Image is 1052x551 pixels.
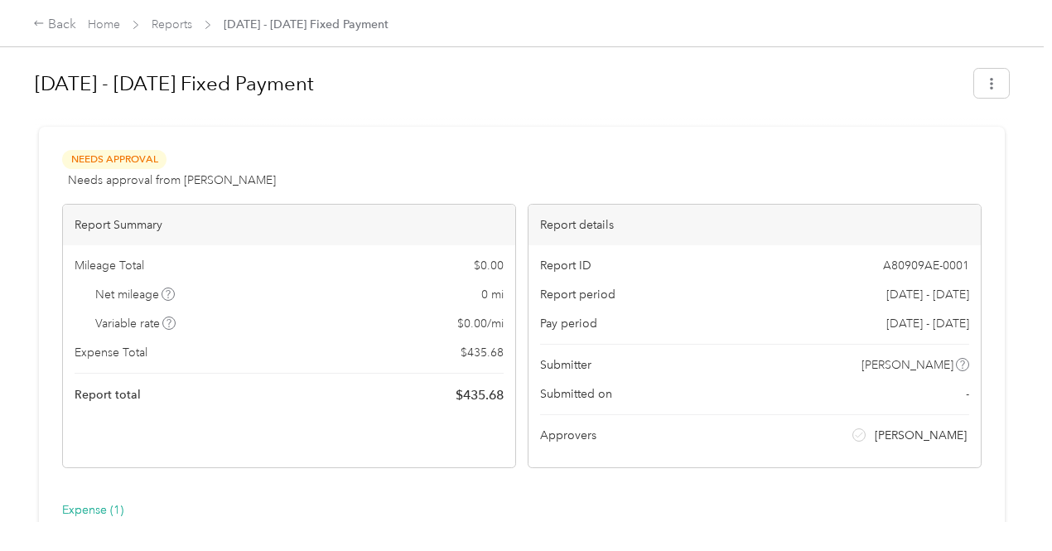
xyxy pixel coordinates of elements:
span: $ 0.00 / mi [457,315,504,332]
span: [DATE] - [DATE] Fixed Payment [224,16,388,33]
a: Reports [152,17,192,31]
span: Net mileage [95,286,176,303]
span: [DATE] - [DATE] [886,315,969,332]
span: Report total [75,386,141,404]
span: $ 435.68 [461,344,504,361]
span: A80909AE-0001 [883,257,969,274]
span: - [966,385,969,403]
span: [PERSON_NAME] [875,427,967,444]
div: Report details [528,205,981,245]
span: Pay period [540,315,597,332]
span: 0 mi [481,286,504,303]
a: Home [88,17,120,31]
span: Expense Total [75,344,147,361]
span: Report ID [540,257,591,274]
span: $ 0.00 [474,257,504,274]
div: Back [33,15,76,35]
span: Variable rate [95,315,176,332]
span: [DATE] - [DATE] [886,286,969,303]
div: Report Summary [63,205,515,245]
span: Needs approval from [PERSON_NAME] [68,172,276,189]
span: Report period [540,286,615,303]
span: [PERSON_NAME] [861,356,953,374]
span: Mileage Total [75,257,144,274]
span: Approvers [540,427,596,444]
span: Submitted on [540,385,612,403]
iframe: Everlance-gr Chat Button Frame [959,458,1052,551]
span: Needs Approval [62,150,166,169]
h1: Aug 1 - 31, 2025 Fixed Payment [35,64,963,104]
div: Expense (1) [62,501,123,520]
span: Submitter [540,356,591,374]
span: $ 435.68 [456,385,504,405]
